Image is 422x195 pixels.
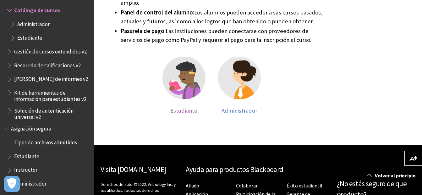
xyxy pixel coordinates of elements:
span: Gestión de cursos extendidos v2 [14,46,87,55]
li: Las instituciones pueden conectarse con proveedores de servicios de pago como PayPal y requerir e... [121,27,323,44]
span: Administrador [14,178,47,187]
a: Ayuda para administradores Administrador [218,57,261,114]
a: Volver al principio [362,170,422,181]
span: Recorrido de calificaciones v2 [14,60,81,69]
a: Aliado [186,182,199,189]
li: Los alumnos pueden acceder a sus cursos pasados, actuales y futuros, así como a los logros que ha... [121,8,323,26]
span: Catálogo de cursos [14,5,60,14]
span: [PERSON_NAME] de informes v2 [14,74,88,82]
h2: Ayuda para productos Blackboard [186,164,331,175]
span: Asignación segura [11,124,51,132]
button: Abrir Preferencias [4,176,20,192]
span: Instructor [14,165,37,173]
img: Ayuda para el alumno [162,57,206,100]
a: Ayuda para el alumno Estudiante [162,57,206,114]
span: Administrador [17,19,50,27]
span: Estudiante [17,33,42,41]
a: Visita [DOMAIN_NAME] [101,165,166,174]
nav: Esquema del libro para Blackboard SafeAssign [4,124,90,189]
span: Tipos de archivos admitidos [14,137,77,146]
span: Panel de control del alumno: [121,9,194,16]
span: Kit de herramientas de información para estudiantes v2 [14,87,90,102]
span: Pasarela de pago: [121,27,166,35]
span: Administrador [222,107,257,114]
span: Estudiante [170,107,197,114]
font: Volver al principio [375,172,416,179]
a: Colaborar [236,182,258,189]
span: Estudiante [14,151,39,159]
img: Ayuda para administradores [218,57,261,100]
span: Solución de autenticación universal v2 [14,105,90,120]
a: Éxito estudiantil [287,182,322,189]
